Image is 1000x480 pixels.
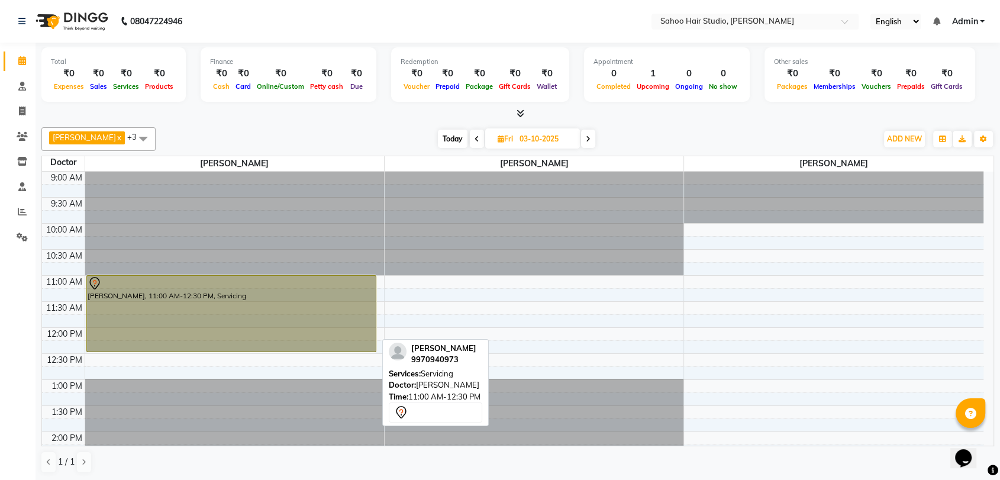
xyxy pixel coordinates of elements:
[49,198,85,210] div: 9:30 AM
[534,82,560,91] span: Wallet
[49,432,85,444] div: 2:00 PM
[463,82,496,91] span: Package
[233,67,254,80] div: ₹0
[51,67,87,80] div: ₹0
[130,5,182,38] b: 08047224946
[421,369,453,378] span: Servicing
[389,392,408,401] span: Time:
[706,67,740,80] div: 0
[87,67,110,80] div: ₹0
[593,57,740,67] div: Appointment
[887,134,922,143] span: ADD NEW
[49,406,85,418] div: 1:30 PM
[210,82,233,91] span: Cash
[859,82,894,91] span: Vouchers
[950,433,988,468] iframe: chat widget
[307,82,346,91] span: Petty cash
[411,343,476,353] span: [PERSON_NAME]
[210,67,233,80] div: ₹0
[634,67,672,80] div: 1
[385,156,683,171] span: [PERSON_NAME]
[347,82,366,91] span: Due
[928,67,966,80] div: ₹0
[401,57,560,67] div: Redemption
[672,67,706,80] div: 0
[438,130,467,148] span: Today
[684,156,983,171] span: [PERSON_NAME]
[44,224,85,236] div: 10:00 AM
[859,67,894,80] div: ₹0
[389,379,482,391] div: [PERSON_NAME]
[87,82,110,91] span: Sales
[85,156,384,171] span: [PERSON_NAME]
[516,130,575,148] input: 2025-10-03
[142,67,176,80] div: ₹0
[44,328,85,340] div: 12:00 PM
[496,67,534,80] div: ₹0
[116,133,121,142] a: x
[672,82,706,91] span: Ongoing
[634,82,672,91] span: Upcoming
[593,82,634,91] span: Completed
[389,380,416,389] span: Doctor:
[401,82,433,91] span: Voucher
[210,57,367,67] div: Finance
[110,82,142,91] span: Services
[44,354,85,366] div: 12:30 PM
[142,82,176,91] span: Products
[774,82,811,91] span: Packages
[401,67,433,80] div: ₹0
[774,57,966,67] div: Other sales
[811,67,859,80] div: ₹0
[495,134,516,143] span: Fri
[706,82,740,91] span: No show
[49,380,85,392] div: 1:00 PM
[53,133,116,142] span: [PERSON_NAME]
[433,82,463,91] span: Prepaid
[110,67,142,80] div: ₹0
[774,67,811,80] div: ₹0
[44,276,85,288] div: 11:00 AM
[463,67,496,80] div: ₹0
[389,369,421,378] span: Services:
[894,67,928,80] div: ₹0
[593,67,634,80] div: 0
[58,456,75,468] span: 1 / 1
[894,82,928,91] span: Prepaids
[254,67,307,80] div: ₹0
[307,67,346,80] div: ₹0
[254,82,307,91] span: Online/Custom
[51,82,87,91] span: Expenses
[496,82,534,91] span: Gift Cards
[534,67,560,80] div: ₹0
[884,131,925,147] button: ADD NEW
[928,82,966,91] span: Gift Cards
[49,172,85,184] div: 9:00 AM
[42,156,85,169] div: Doctor
[389,391,482,403] div: 11:00 AM-12:30 PM
[127,132,146,141] span: +3
[44,250,85,262] div: 10:30 AM
[951,15,978,28] span: Admin
[44,302,85,314] div: 11:30 AM
[30,5,111,38] img: logo
[811,82,859,91] span: Memberships
[389,343,407,360] img: profile
[411,354,476,366] div: 9970940973
[346,67,367,80] div: ₹0
[433,67,463,80] div: ₹0
[51,57,176,67] div: Total
[233,82,254,91] span: Card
